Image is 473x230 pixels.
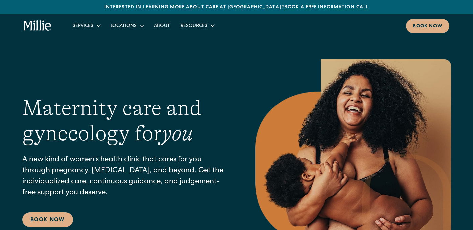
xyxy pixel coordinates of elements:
a: Book Now [22,212,73,227]
a: About [149,20,175,31]
div: Book now [413,23,443,30]
a: home [24,20,52,31]
a: Book now [406,19,449,33]
div: Locations [111,23,137,30]
div: Services [73,23,93,30]
em: you [162,121,193,146]
div: Resources [181,23,207,30]
h1: Maternity care and gynecology for [22,95,229,147]
div: Services [67,20,105,31]
a: Book a free information call [284,5,369,10]
p: A new kind of women's health clinic that cares for you through pregnancy, [MEDICAL_DATA], and bey... [22,155,229,199]
div: Resources [175,20,219,31]
div: Locations [105,20,149,31]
